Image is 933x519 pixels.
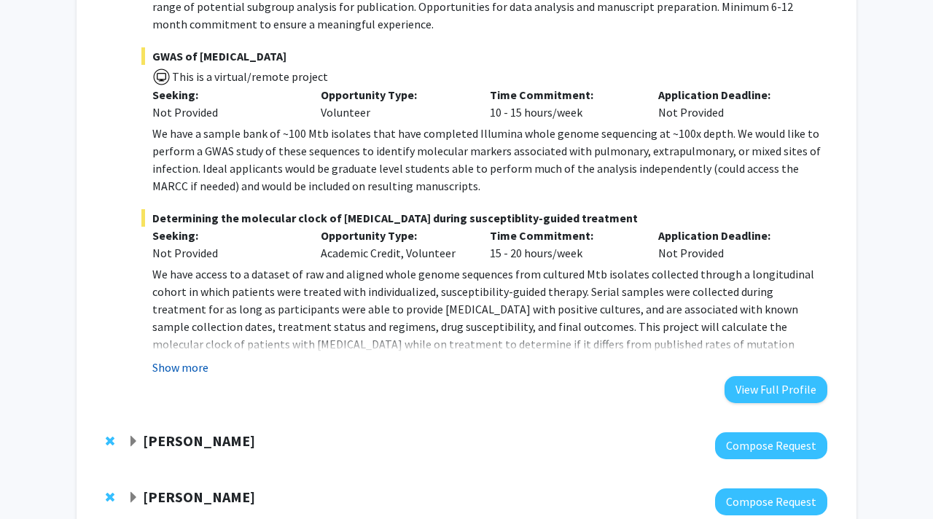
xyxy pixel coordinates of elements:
[143,488,255,506] strong: [PERSON_NAME]
[715,488,827,515] button: Compose Request to Reza Kalhor
[152,359,208,376] button: Show more
[658,86,805,104] p: Application Deadline:
[647,227,816,262] div: Not Provided
[152,244,300,262] div: Not Provided
[490,227,637,244] p: Time Commitment:
[647,86,816,121] div: Not Provided
[152,104,300,121] div: Not Provided
[171,69,328,84] span: This is a virtual/remote project
[479,86,648,121] div: 10 - 15 hours/week
[479,227,648,262] div: 15 - 20 hours/week
[106,435,114,447] span: Remove Raj Mukherjee from bookmarks
[658,227,805,244] p: Application Deadline:
[141,47,827,65] span: GWAS of [MEDICAL_DATA]
[106,491,114,503] span: Remove Reza Kalhor from bookmarks
[321,86,468,104] p: Opportunity Type:
[128,436,139,448] span: Expand Raj Mukherjee Bookmark
[715,432,827,459] button: Compose Request to Raj Mukherjee
[128,492,139,504] span: Expand Reza Kalhor Bookmark
[141,209,827,227] span: Determining the molecular clock of [MEDICAL_DATA] during susceptiblity-guided treatment
[310,86,479,121] div: Volunteer
[321,227,468,244] p: Opportunity Type:
[152,86,300,104] p: Seeking:
[11,453,62,508] iframe: Chat
[143,432,255,450] strong: [PERSON_NAME]
[152,265,827,405] p: We have access to a dataset of raw and aligned whole genome sequences from cultured Mtb isolates ...
[725,376,827,403] button: View Full Profile
[152,227,300,244] p: Seeking:
[152,125,827,195] p: We have a sample bank of ~100 Mtb isolates that have completed Illumina whole genome sequencing a...
[310,227,479,262] div: Academic Credit, Volunteer
[490,86,637,104] p: Time Commitment:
